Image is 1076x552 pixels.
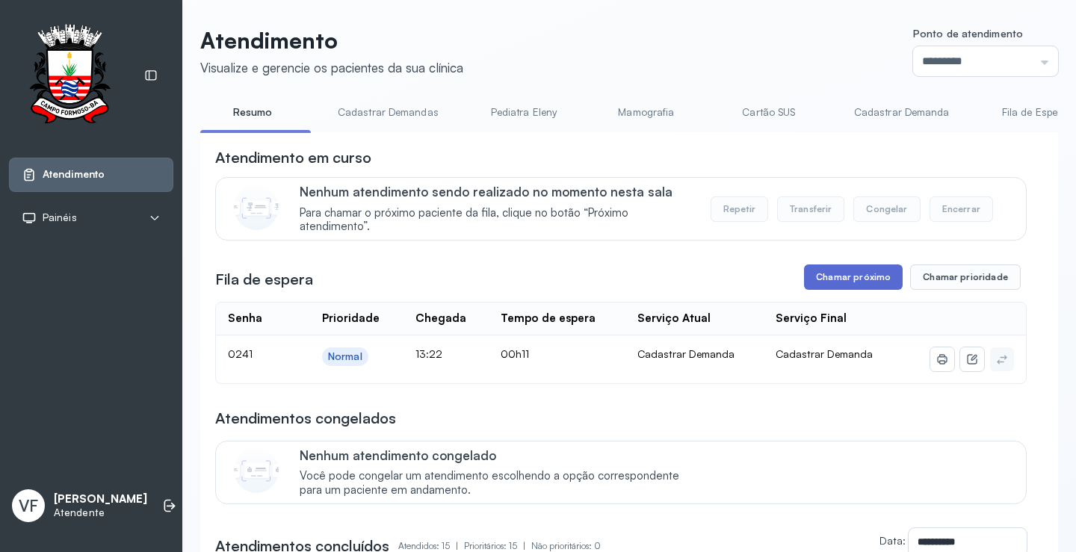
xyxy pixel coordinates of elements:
[215,147,371,168] h3: Atendimento em curso
[323,100,454,125] a: Cadastrar Demandas
[804,264,903,290] button: Chamar próximo
[717,100,821,125] a: Cartão SUS
[328,350,362,363] div: Normal
[471,100,576,125] a: Pediatra Eleny
[215,408,396,429] h3: Atendimentos congelados
[300,184,695,199] p: Nenhum atendimento sendo realizado no momento nesta sala
[637,347,752,361] div: Cadastrar Demanda
[300,447,695,463] p: Nenhum atendimento congelado
[22,167,161,182] a: Atendimento
[910,264,1021,290] button: Chamar prioridade
[322,311,380,326] div: Prioridade
[234,185,279,230] img: Imagem de CalloutCard
[839,100,965,125] a: Cadastrar Demanda
[853,196,920,222] button: Congelar
[200,60,463,75] div: Visualize e gerencie os pacientes da sua clínica
[300,469,695,497] span: Você pode congelar um atendimento escolhendo a opção correspondente para um paciente em andamento.
[711,196,768,222] button: Repetir
[501,311,596,326] div: Tempo de espera
[776,347,873,360] span: Cadastrar Demanda
[16,24,123,128] img: Logotipo do estabelecimento
[300,206,695,235] span: Para chamar o próximo paciente da fila, clique no botão “Próximo atendimento”.
[215,269,313,290] h3: Fila de espera
[234,448,279,493] img: Imagem de CalloutCard
[930,196,993,222] button: Encerrar
[456,540,458,551] span: |
[228,347,253,360] span: 0241
[501,347,529,360] span: 00h11
[637,311,711,326] div: Serviço Atual
[913,27,1023,40] span: Ponto de atendimento
[777,196,845,222] button: Transferir
[43,211,77,224] span: Painéis
[415,311,466,326] div: Chegada
[415,347,442,360] span: 13:22
[879,534,906,547] label: Data:
[776,311,847,326] div: Serviço Final
[523,540,525,551] span: |
[54,506,147,519] p: Atendente
[200,27,463,54] p: Atendimento
[594,100,699,125] a: Mamografia
[43,168,105,181] span: Atendimento
[54,492,147,506] p: [PERSON_NAME]
[200,100,305,125] a: Resumo
[228,311,262,326] div: Senha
